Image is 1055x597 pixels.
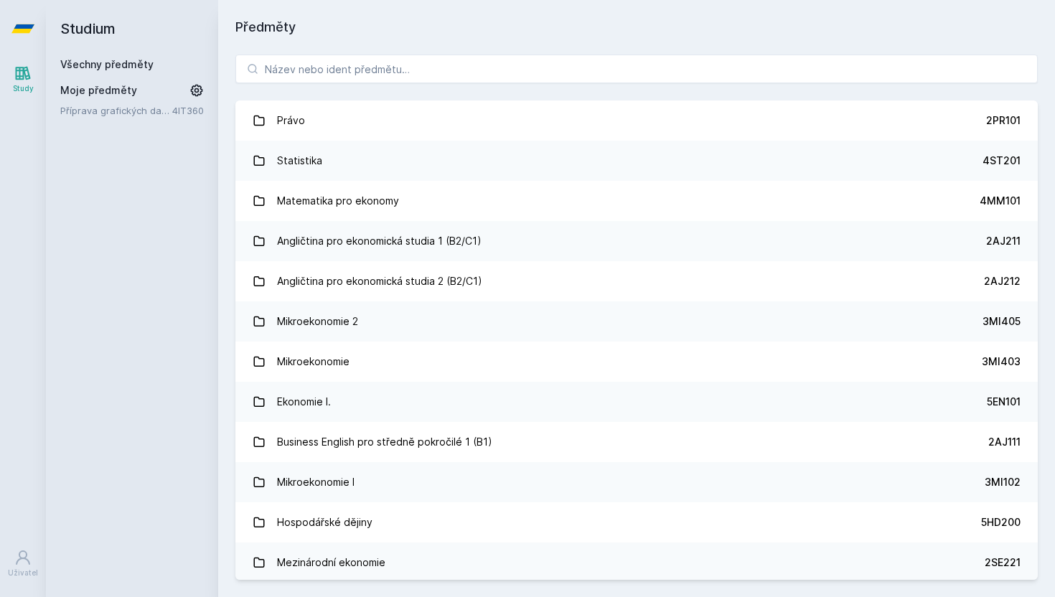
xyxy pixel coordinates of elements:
[277,468,355,497] div: Mikroekonomie I
[60,103,172,118] a: Příprava grafických dat pro aplikace IS
[3,57,43,101] a: Study
[3,542,43,586] a: Uživatel
[277,267,482,296] div: Angličtina pro ekonomická studia 2 (B2/C1)
[235,542,1038,583] a: Mezinárodní ekonomie 2SE221
[983,314,1021,329] div: 3MI405
[235,502,1038,542] a: Hospodářské dějiny 5HD200
[985,475,1021,489] div: 3MI102
[986,113,1021,128] div: 2PR101
[172,105,204,116] a: 4IT360
[983,154,1021,168] div: 4ST201
[235,17,1038,37] h1: Předměty
[277,307,358,336] div: Mikroekonomie 2
[235,462,1038,502] a: Mikroekonomie I 3MI102
[277,146,322,175] div: Statistika
[981,515,1021,530] div: 5HD200
[60,58,154,70] a: Všechny předměty
[60,83,137,98] span: Moje předměty
[235,382,1038,422] a: Ekonomie I. 5EN101
[235,141,1038,181] a: Statistika 4ST201
[13,83,34,94] div: Study
[277,428,492,456] div: Business English pro středně pokročilé 1 (B1)
[235,221,1038,261] a: Angličtina pro ekonomická studia 1 (B2/C1) 2AJ211
[277,227,482,255] div: Angličtina pro ekonomická studia 1 (B2/C1)
[8,568,38,578] div: Uživatel
[277,508,372,537] div: Hospodářské dějiny
[235,342,1038,382] a: Mikroekonomie 3MI403
[235,55,1038,83] input: Název nebo ident předmětu…
[980,194,1021,208] div: 4MM101
[277,347,350,376] div: Mikroekonomie
[988,435,1021,449] div: 2AJ111
[235,100,1038,141] a: Právo 2PR101
[277,187,399,215] div: Matematika pro ekonomy
[235,181,1038,221] a: Matematika pro ekonomy 4MM101
[987,395,1021,409] div: 5EN101
[986,234,1021,248] div: 2AJ211
[984,274,1021,288] div: 2AJ212
[277,387,331,416] div: Ekonomie I.
[985,555,1021,570] div: 2SE221
[235,301,1038,342] a: Mikroekonomie 2 3MI405
[982,354,1021,369] div: 3MI403
[277,548,385,577] div: Mezinárodní ekonomie
[235,422,1038,462] a: Business English pro středně pokročilé 1 (B1) 2AJ111
[277,106,305,135] div: Právo
[235,261,1038,301] a: Angličtina pro ekonomická studia 2 (B2/C1) 2AJ212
